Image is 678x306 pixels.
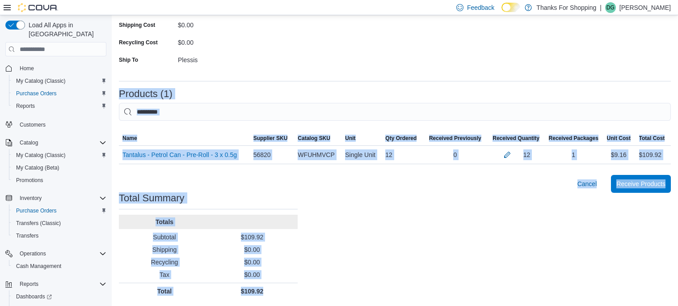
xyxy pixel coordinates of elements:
span: Home [16,63,106,74]
p: $0.00 [210,245,294,254]
span: Customers [16,119,106,130]
span: Purchase Orders [16,90,57,97]
span: Operations [16,248,106,259]
p: Subtotal [122,233,206,242]
div: Single Unit [341,146,382,164]
a: My Catalog (Beta) [13,162,63,173]
button: My Catalog (Beta) [9,161,110,174]
span: 56820 [253,149,271,160]
span: Dashboards [13,291,106,302]
a: Purchase Orders [13,205,60,216]
span: Supplier SKU [253,135,288,142]
div: 12 [523,149,531,160]
button: Customers [2,118,110,131]
span: My Catalog (Classic) [13,76,106,86]
div: Plessis [178,53,298,64]
button: Name [119,131,250,145]
a: Dashboards [13,291,55,302]
button: Reports [9,100,110,112]
button: Operations [16,248,50,259]
span: Transfers [16,232,38,239]
span: Catalog [16,137,106,148]
button: Reports [2,278,110,290]
span: My Catalog (Classic) [13,150,106,161]
p: Tax [122,270,206,279]
div: $0.00 [178,35,298,46]
h3: Products (1) [119,89,173,99]
span: Promotions [16,177,43,184]
div: $9.16 [602,146,636,164]
span: My Catalog (Beta) [13,162,106,173]
button: Operations [2,247,110,260]
span: Unit Cost [607,135,631,142]
span: Received Packages [549,135,598,142]
span: My Catalog (Beta) [16,164,59,171]
p: Shipping [122,245,206,254]
button: Catalog [2,136,110,149]
p: $109.92 [210,233,294,242]
span: Purchase Orders [16,207,57,214]
p: Recycling [122,258,206,267]
p: Thanks For Shopping [536,2,596,13]
button: My Catalog (Classic) [9,75,110,87]
label: Ship To [119,56,138,64]
button: Transfers [9,229,110,242]
button: Inventory [2,192,110,204]
button: Cancel [574,175,601,193]
span: Qty Ordered [385,135,417,142]
button: Cash Management [9,260,110,272]
a: Tantalus - Petrol Can - Pre-Roll - 3 x 0.5g [122,149,237,160]
span: DG [606,2,615,13]
button: Supplier SKU [250,131,295,145]
span: Receive Products [616,179,665,188]
button: Catalog [16,137,42,148]
span: Promotions [13,175,106,186]
div: $109.92 [639,149,662,160]
div: D Guenther [605,2,616,13]
span: Received Previously [429,135,481,142]
span: Transfers [13,230,106,241]
span: Reports [13,101,106,111]
a: Cash Management [13,261,65,272]
p: $109.92 [210,287,294,296]
span: Customers [20,121,46,128]
span: Unit [345,135,355,142]
button: Receive Products [611,175,671,193]
span: Received Quantity [493,135,539,142]
div: 0 [423,146,487,164]
span: Cancel [577,179,597,188]
span: Inventory [16,193,106,204]
a: Purchase Orders [13,88,60,99]
div: 1 [545,146,602,164]
p: Totals [122,217,206,226]
a: Home [16,63,38,74]
a: My Catalog (Classic) [13,76,69,86]
button: Purchase Orders [9,204,110,217]
span: Transfers (Classic) [16,220,61,227]
a: My Catalog (Classic) [13,150,69,161]
span: Cash Management [16,263,61,270]
h3: Total Summary [119,193,185,204]
div: $0.00 [178,18,298,29]
span: Inventory [20,195,42,202]
p: [PERSON_NAME] [619,2,671,13]
span: Load All Apps in [GEOGRAPHIC_DATA] [25,21,106,38]
label: Recycling Cost [119,39,158,46]
span: Reports [16,102,35,110]
button: My Catalog (Classic) [9,149,110,161]
p: | [600,2,602,13]
span: Dashboards [16,293,52,300]
span: Total Cost [639,135,665,142]
button: Inventory [16,193,45,204]
button: Purchase Orders [9,87,110,100]
span: Reports [16,279,106,289]
span: Catalog [20,139,38,146]
span: Purchase Orders [13,205,106,216]
button: Promotions [9,174,110,187]
span: Name [122,135,137,142]
div: 12 [382,146,423,164]
a: Dashboards [9,290,110,303]
span: Reports [20,280,38,288]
